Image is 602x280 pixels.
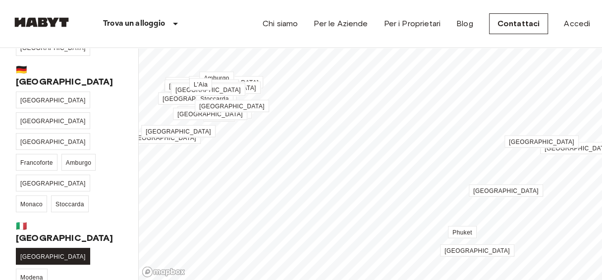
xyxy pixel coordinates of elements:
[440,246,514,256] div: Map marker
[16,175,90,191] a: [GEOGRAPHIC_DATA]
[16,195,47,212] a: Monaco
[448,226,477,238] a: Phuket
[164,81,239,92] div: Map marker
[194,81,208,88] span: L'Aia
[16,154,57,171] a: Francoforte
[158,94,232,104] div: Map marker
[456,18,473,30] a: Blog
[199,73,234,84] div: Map marker
[383,18,440,30] a: Per i Proprietari
[61,154,96,171] a: Amburgo
[504,136,579,148] a: [GEOGRAPHIC_DATA]
[20,97,86,104] span: [GEOGRAPHIC_DATA]
[20,139,86,145] span: [GEOGRAPHIC_DATA]
[177,111,243,118] span: [GEOGRAPHIC_DATA]
[20,180,86,187] span: [GEOGRAPHIC_DATA]
[473,187,539,194] span: [GEOGRAPHIC_DATA]
[193,79,259,86] span: [GEOGRAPHIC_DATA]
[126,132,201,144] a: [GEOGRAPHIC_DATA]
[66,159,92,166] span: Amburgo
[141,125,216,138] a: [GEOGRAPHIC_DATA]
[16,220,122,244] span: 🇮🇹 [GEOGRAPHIC_DATA]
[20,201,43,208] span: Monaco
[195,100,269,112] a: [GEOGRAPHIC_DATA]
[165,79,240,89] div: Map marker
[175,87,241,93] span: [GEOGRAPHIC_DATA]
[165,77,240,90] a: [GEOGRAPHIC_DATA]
[171,85,245,95] div: Map marker
[126,133,201,143] div: Map marker
[440,244,514,257] a: [GEOGRAPHIC_DATA]
[314,18,368,30] a: Per le Aziende
[16,92,90,108] a: [GEOGRAPHIC_DATA]
[16,112,90,129] a: [GEOGRAPHIC_DATA]
[196,93,233,105] a: Stoccarda
[103,18,165,30] p: Trova un alloggio
[20,253,86,260] span: [GEOGRAPHIC_DATA]
[204,75,229,82] span: Amburgo
[504,137,579,147] div: Map marker
[20,118,86,125] span: [GEOGRAPHIC_DATA]
[146,128,211,135] span: [GEOGRAPHIC_DATA]
[20,45,86,51] span: [GEOGRAPHIC_DATA]
[55,201,84,208] span: Stoccarda
[12,17,71,27] img: Habyt
[131,135,196,141] span: [GEOGRAPHIC_DATA]
[164,85,238,95] div: Map marker
[16,248,90,265] a: [GEOGRAPHIC_DATA]
[164,80,239,92] a: [GEOGRAPHIC_DATA]
[199,72,234,84] a: Amburgo
[163,95,228,102] span: [GEOGRAPHIC_DATA]
[170,84,245,94] div: Map marker
[182,109,247,116] span: [GEOGRAPHIC_DATA]
[263,18,298,30] a: Chi siamo
[170,82,245,94] a: [GEOGRAPHIC_DATA]
[469,185,543,197] a: [GEOGRAPHIC_DATA]
[158,93,232,105] a: [GEOGRAPHIC_DATA]
[169,83,234,90] span: [GEOGRAPHIC_DATA]
[489,13,548,34] a: Contattaci
[199,103,265,110] span: [GEOGRAPHIC_DATA]
[171,84,245,96] a: [GEOGRAPHIC_DATA]
[195,101,269,112] div: Map marker
[16,133,90,150] a: [GEOGRAPHIC_DATA]
[444,247,510,254] span: [GEOGRAPHIC_DATA]
[509,139,574,145] span: [GEOGRAPHIC_DATA]
[20,159,53,166] span: Francoforte
[189,76,263,89] a: [GEOGRAPHIC_DATA]
[141,127,216,137] div: Map marker
[191,85,256,92] span: [GEOGRAPHIC_DATA]
[51,195,89,212] a: Stoccarda
[564,18,590,30] a: Accedi
[189,78,263,88] div: Map marker
[203,111,235,121] div: Map marker
[196,94,233,104] div: Map marker
[177,106,252,119] a: [GEOGRAPHIC_DATA]
[200,95,229,102] span: Stoccarda
[189,80,212,90] div: Map marker
[164,84,238,96] a: [GEOGRAPHIC_DATA]
[16,64,122,88] span: 🇩🇪 [GEOGRAPHIC_DATA]
[452,229,472,236] span: Phuket
[189,78,212,91] a: L'Aia
[448,228,477,238] div: Map marker
[469,186,543,196] div: Map marker
[173,108,247,120] a: [GEOGRAPHIC_DATA]
[173,109,247,120] div: Map marker
[142,266,185,278] a: Mapbox logo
